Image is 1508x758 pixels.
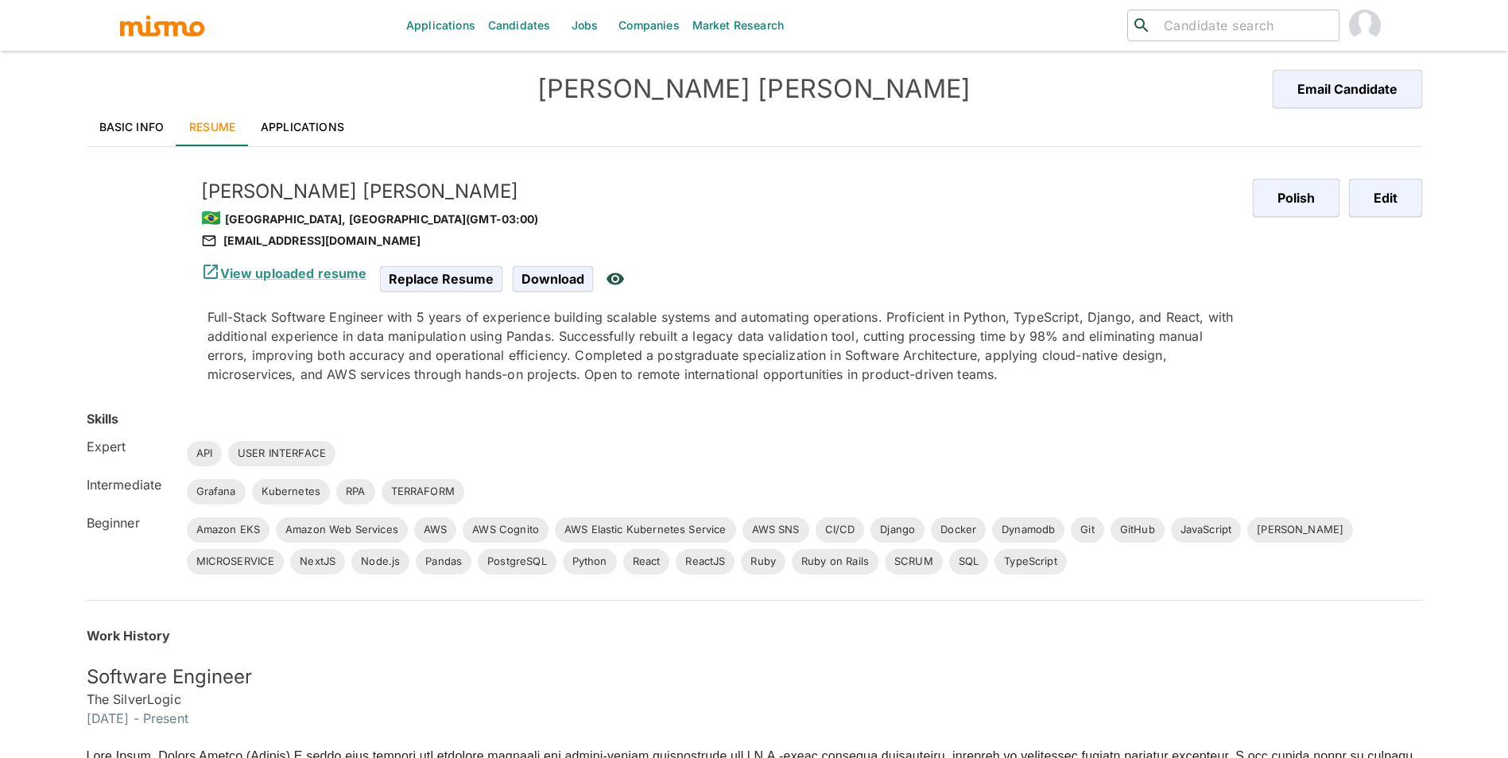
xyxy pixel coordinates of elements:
span: Kubernetes [252,484,331,500]
h5: Software Engineer [87,664,1422,690]
span: Dynamodb [992,522,1064,538]
span: MICROSERVICE [187,554,285,570]
span: TypeScript [994,554,1067,570]
span: Node.js [351,554,409,570]
span: USER INTERFACE [228,446,335,462]
div: Full-Stack Software Engineer with 5 years of experience building scalable systems and automating ... [207,307,1240,384]
h6: Work History [87,626,1422,645]
a: Download [513,271,593,284]
span: AWS [414,522,456,538]
span: Python [563,554,617,570]
span: RPA [336,484,374,500]
h4: [PERSON_NAME] [PERSON_NAME] [421,73,1088,105]
a: Resume [176,108,248,146]
span: JavaScript [1171,522,1242,538]
span: NextJS [290,554,345,570]
span: Ruby [741,554,785,570]
h6: Skills [87,409,119,428]
img: Maria Lujan Ciommo [1349,10,1381,41]
img: logo [118,14,206,37]
span: SQL [949,554,988,570]
div: [EMAIL_ADDRESS][DOMAIN_NAME] [201,231,1240,250]
span: Ruby on Rails [792,554,878,570]
span: Grafana [187,484,246,500]
h6: Intermediate [87,475,174,494]
span: API [187,446,222,462]
span: AWS Elastic Kubernetes Service [555,522,736,538]
span: [PERSON_NAME] [1247,522,1353,538]
h6: The SilverLogic [87,690,1422,709]
span: Git [1071,522,1103,538]
span: Docker [931,522,986,538]
span: Download [513,266,593,292]
h6: Expert [87,437,174,456]
span: AWS SNS [742,522,809,538]
input: Candidate search [1157,14,1332,37]
span: TERRAFORM [382,484,464,500]
h6: Beginner [87,513,174,532]
span: Django [870,522,925,538]
span: PostgreSQL [478,554,556,570]
span: ReactJS [676,554,735,570]
span: Pandas [416,554,471,570]
span: Replace Resume [380,266,502,292]
button: Polish [1253,179,1339,217]
button: Email Candidate [1273,70,1422,108]
a: Basic Info [87,108,177,146]
span: CI/CD [816,522,865,538]
span: GitHub [1111,522,1165,538]
span: AWS Cognito [463,522,549,538]
h5: [PERSON_NAME] [PERSON_NAME] [201,179,1240,204]
span: SCRUM [885,554,943,570]
span: 🇧🇷 [201,208,221,227]
a: View uploaded resume [201,265,367,281]
div: [GEOGRAPHIC_DATA], [GEOGRAPHIC_DATA] (GMT-03:00) [201,204,1240,231]
span: Amazon Web Services [276,522,408,538]
h6: [DATE] - Present [87,709,1422,728]
button: Edit [1349,179,1422,217]
img: eavifg64l0ey6w9zchfdu76ui05s [87,179,182,274]
a: Applications [248,108,357,146]
span: React [623,554,670,570]
span: Amazon EKS [187,522,270,538]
